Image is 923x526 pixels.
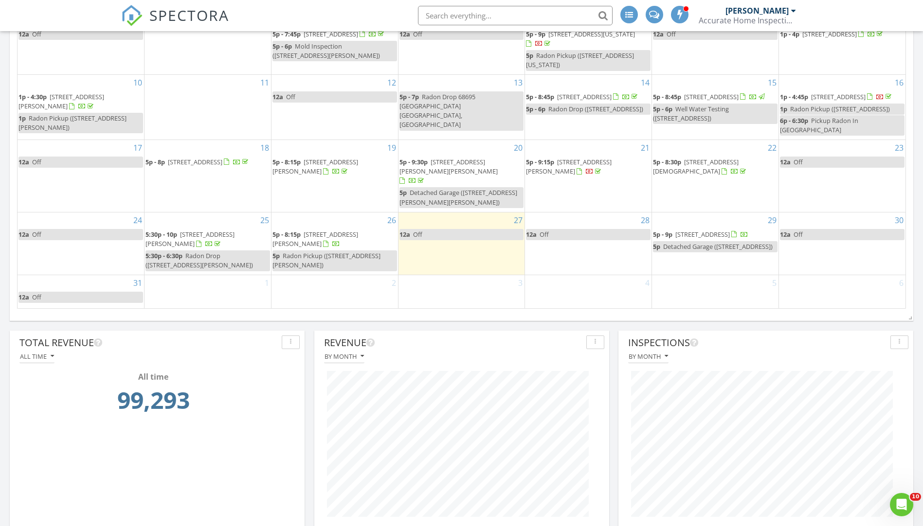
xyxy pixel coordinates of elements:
[145,140,271,212] td: Go to August 18, 2025
[145,230,235,248] span: [STREET_ADDRESS][PERSON_NAME]
[653,158,739,175] span: [STREET_ADDRESS][DEMOGRAPHIC_DATA]
[385,75,398,90] a: Go to August 12, 2025
[131,140,144,156] a: Go to August 17, 2025
[18,230,29,239] span: 12a
[20,353,54,360] div: All time
[145,230,177,239] span: 5:30p - 10p
[910,493,921,501] span: 10
[526,51,634,69] span: Radon Pickup ([STREET_ADDRESS][US_STATE])
[18,92,104,110] a: 1p - 4:30p [STREET_ADDRESS][PERSON_NAME]
[653,92,681,101] span: 5p - 8:45p
[272,30,386,38] a: 5p - 7:45p [STREET_ADDRESS]
[271,12,398,74] td: Go to August 5, 2025
[897,275,905,291] a: Go to September 6, 2025
[18,212,145,275] td: Go to August 24, 2025
[145,212,271,275] td: Go to August 25, 2025
[525,12,652,74] td: Go to August 7, 2025
[271,212,398,275] td: Go to August 26, 2025
[526,230,537,239] span: 12a
[629,353,668,360] div: By month
[325,353,364,360] div: By month
[399,158,428,166] span: 5p - 9:30p
[780,91,905,103] a: 1p - 4:45p [STREET_ADDRESS]
[413,230,422,239] span: Off
[18,275,145,308] td: Go to August 31, 2025
[684,92,739,101] span: [STREET_ADDRESS]
[766,75,778,90] a: Go to August 15, 2025
[778,12,905,74] td: Go to August 9, 2025
[272,158,358,175] a: 5p - 8:15p [STREET_ADDRESS][PERSON_NAME]
[780,116,858,134] span: Pickup Radon In [GEOGRAPHIC_DATA]
[525,140,652,212] td: Go to August 21, 2025
[780,158,791,166] span: 12a
[639,140,652,156] a: Go to August 21, 2025
[131,212,144,228] a: Go to August 24, 2025
[399,30,410,38] span: 12a
[398,140,525,212] td: Go to August 20, 2025
[890,493,913,516] iframe: Intercom live chat
[390,275,398,291] a: Go to September 2, 2025
[398,275,525,308] td: Go to September 3, 2025
[131,75,144,90] a: Go to August 10, 2025
[272,92,283,101] span: 12a
[526,157,651,177] a: 5p - 9:15p [STREET_ADDRESS][PERSON_NAME]
[271,275,398,308] td: Go to September 2, 2025
[271,74,398,140] td: Go to August 12, 2025
[272,158,358,175] span: [STREET_ADDRESS][PERSON_NAME]
[121,5,143,26] img: The Best Home Inspection Software - Spectora
[18,30,29,38] span: 12a
[145,275,271,308] td: Go to September 1, 2025
[526,29,651,50] a: 5p - 9p [STREET_ADDRESS][US_STATE]
[145,230,235,248] a: 5:30p - 10p [STREET_ADDRESS][PERSON_NAME]
[780,116,808,125] span: 6p - 6:30p
[271,140,398,212] td: Go to August 19, 2025
[699,16,796,25] div: Accurate Home Inspection LLC
[272,158,301,166] span: 5p - 8:15p
[675,230,730,239] span: [STREET_ADDRESS]
[780,29,905,40] a: 1p - 4p [STREET_ADDRESS]
[778,275,905,308] td: Go to September 6, 2025
[639,75,652,90] a: Go to August 14, 2025
[653,242,660,251] span: 5p
[653,158,748,175] a: 5p - 8:30p [STREET_ADDRESS][DEMOGRAPHIC_DATA]
[399,158,498,175] span: [STREET_ADDRESS][PERSON_NAME][PERSON_NAME]
[802,30,857,38] span: [STREET_ADDRESS]
[652,275,779,308] td: Go to September 5, 2025
[628,335,887,350] div: Inspections
[18,293,29,301] span: 12a
[628,350,669,363] button: By month
[272,29,397,40] a: 5p - 7:45p [STREET_ADDRESS]
[272,157,397,177] a: 5p - 8:15p [STREET_ADDRESS][PERSON_NAME]
[766,212,778,228] a: Go to August 29, 2025
[272,42,380,60] span: Mold Inspection ([STREET_ADDRESS][PERSON_NAME])
[272,251,280,260] span: 5p
[525,212,652,275] td: Go to August 28, 2025
[272,229,397,250] a: 5p - 8:15p [STREET_ADDRESS][PERSON_NAME]
[32,30,41,38] span: Off
[121,13,229,34] a: SPECTORA
[794,230,803,239] span: Off
[286,92,295,101] span: Off
[780,92,808,101] span: 1p - 4:45p
[272,230,358,248] span: [STREET_ADDRESS][PERSON_NAME]
[263,275,271,291] a: Go to September 1, 2025
[778,212,905,275] td: Go to August 30, 2025
[18,92,104,110] span: [STREET_ADDRESS][PERSON_NAME]
[272,30,301,38] span: 5p - 7:45p
[516,275,525,291] a: Go to September 3, 2025
[512,212,525,228] a: Go to August 27, 2025
[526,51,533,60] span: 5p
[652,212,779,275] td: Go to August 29, 2025
[18,74,145,140] td: Go to August 10, 2025
[526,105,545,113] span: 5p - 6p
[780,230,791,239] span: 12a
[22,383,284,423] td: 99292.73
[272,42,292,51] span: 5p - 6p
[22,371,284,383] div: All time
[780,92,893,101] a: 1p - 4:45p [STREET_ADDRESS]
[19,350,54,363] button: All time
[413,30,422,38] span: Off
[526,30,545,38] span: 5p - 9p
[790,105,890,113] span: Radon Pickup ([STREET_ADDRESS])
[385,212,398,228] a: Go to August 26, 2025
